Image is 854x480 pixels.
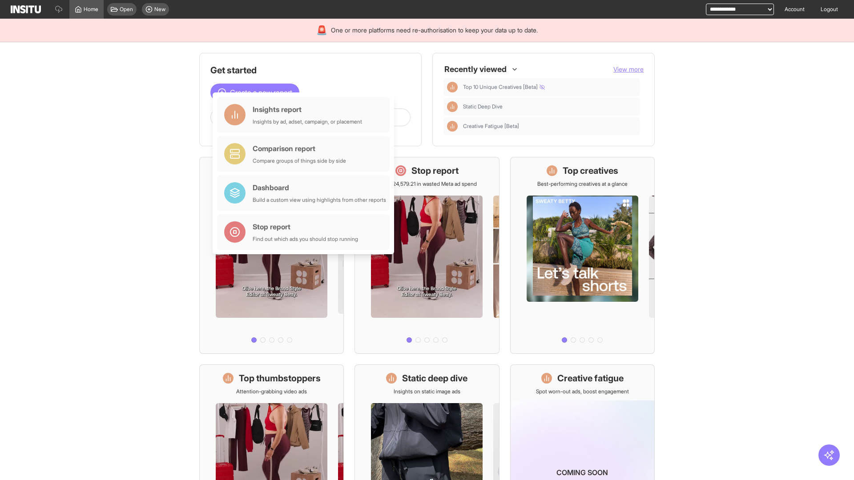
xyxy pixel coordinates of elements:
span: Static Deep Dive [463,103,636,110]
h1: Get started [210,64,411,76]
div: Compare groups of things side by side [253,157,346,164]
div: Insights [447,101,458,112]
a: What's live nowSee all active ads instantly [199,157,344,354]
span: View more [613,65,644,73]
div: Comparison report [253,143,346,154]
span: Creative Fatigue [Beta] [463,123,519,130]
div: Find out which ads you should stop running [253,236,358,243]
a: Top creativesBest-performing creatives at a glance [510,157,655,354]
p: Best-performing creatives at a glance [537,180,628,188]
span: Top 10 Unique Creatives [Beta] [463,84,545,91]
p: Save £24,579.21 in wasted Meta ad spend [377,180,477,188]
button: View more [613,65,644,74]
span: Create a new report [230,87,292,98]
div: Stop report [253,221,358,232]
span: Static Deep Dive [463,103,503,110]
h1: Top thumbstoppers [239,372,321,384]
h1: Stop report [411,164,459,177]
p: Insights on static image ads [394,388,460,395]
div: Insights [447,121,458,132]
span: One or more platforms need re-authorisation to keep your data up to date. [331,26,538,35]
div: 🚨 [316,24,327,36]
p: Attention-grabbing video ads [236,388,307,395]
div: Dashboard [253,182,386,193]
h1: Top creatives [563,164,618,177]
button: Create a new report [210,84,299,101]
span: Top 10 Unique Creatives [Beta] [463,84,636,91]
div: Insights report [253,104,362,115]
img: Logo [11,5,41,13]
div: Insights [447,82,458,92]
span: Creative Fatigue [Beta] [463,123,636,130]
span: New [154,6,165,13]
span: Home [84,6,98,13]
div: Build a custom view using highlights from other reports [253,196,386,204]
a: Stop reportSave £24,579.21 in wasted Meta ad spend [354,157,499,354]
span: Open [120,6,133,13]
h1: Static deep dive [402,372,467,384]
div: Insights by ad, adset, campaign, or placement [253,118,362,125]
